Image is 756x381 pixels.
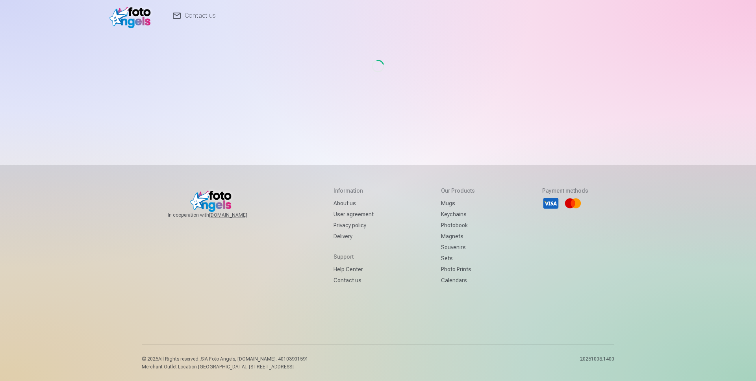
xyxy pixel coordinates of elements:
a: Sets [441,253,475,264]
p: © 2025 All Rights reserved. , [142,356,308,362]
span: SIA Foto Angels, [DOMAIN_NAME]. 40103901591 [201,356,308,362]
a: Contact us [334,275,374,286]
a: Magnets [441,231,475,242]
a: Mugs [441,198,475,209]
a: Souvenirs [441,242,475,253]
h5: Payment methods [542,187,588,195]
a: Keychains [441,209,475,220]
li: Mastercard [564,195,582,212]
h5: Support [334,253,374,261]
a: Delivery [334,231,374,242]
a: Calendars [441,275,475,286]
a: Photo prints [441,264,475,275]
p: Merchant Outlet Location [GEOGRAPHIC_DATA], [STREET_ADDRESS] [142,364,308,370]
img: /v1 [109,3,155,28]
h5: Information [334,187,374,195]
a: Photobook [441,220,475,231]
p: 20251008.1400 [580,356,614,370]
a: [DOMAIN_NAME] [209,212,266,218]
h5: Our products [441,187,475,195]
a: User agreement [334,209,374,220]
a: Privacy policy [334,220,374,231]
span: In cooperation with [168,212,266,218]
li: Visa [542,195,560,212]
a: About us [334,198,374,209]
a: Help Center [334,264,374,275]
